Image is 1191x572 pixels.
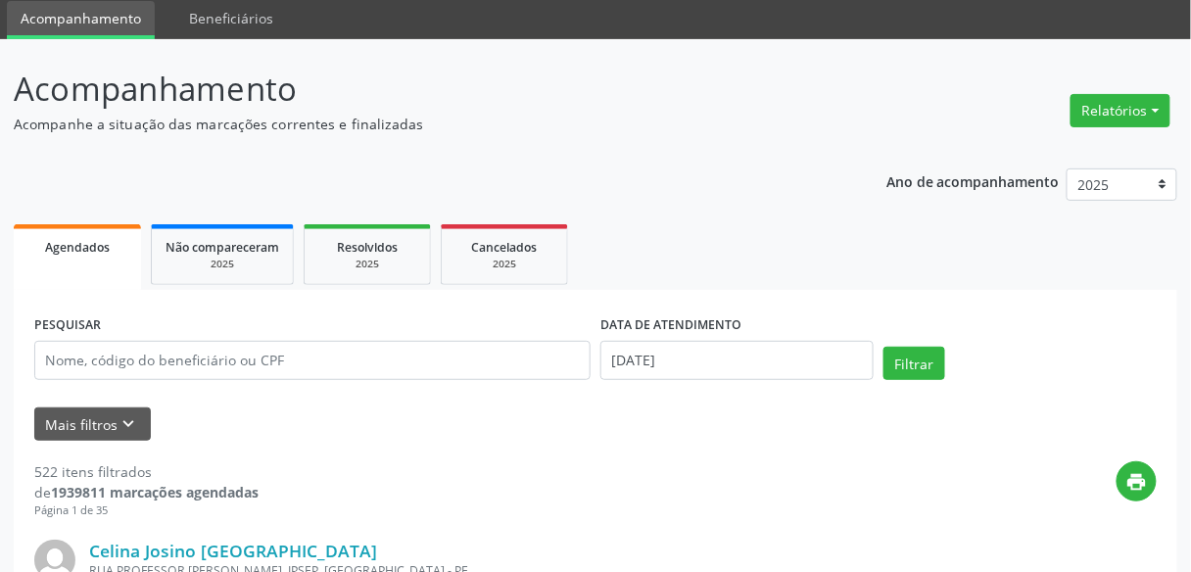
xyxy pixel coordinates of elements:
[119,413,140,435] i: keyboard_arrow_down
[7,1,155,39] a: Acompanhamento
[34,341,591,380] input: Nome, código do beneficiário ou CPF
[34,407,151,442] button: Mais filtroskeyboard_arrow_down
[318,257,416,271] div: 2025
[89,540,377,561] a: Celina Josino [GEOGRAPHIC_DATA]
[14,114,829,134] p: Acompanhe a situação das marcações correntes e finalizadas
[337,239,398,256] span: Resolvidos
[1126,471,1148,493] i: print
[175,1,287,35] a: Beneficiários
[472,239,538,256] span: Cancelados
[51,483,259,501] strong: 1939811 marcações agendadas
[166,239,279,256] span: Não compareceram
[166,257,279,271] div: 2025
[34,502,259,519] div: Página 1 de 35
[600,341,874,380] input: Selecione um intervalo
[1117,461,1157,501] button: print
[455,257,553,271] div: 2025
[34,310,101,341] label: PESQUISAR
[34,461,259,482] div: 522 itens filtrados
[45,239,110,256] span: Agendados
[886,168,1060,193] p: Ano de acompanhamento
[883,347,945,380] button: Filtrar
[14,65,829,114] p: Acompanhamento
[600,310,741,341] label: DATA DE ATENDIMENTO
[34,482,259,502] div: de
[1071,94,1170,127] button: Relatórios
